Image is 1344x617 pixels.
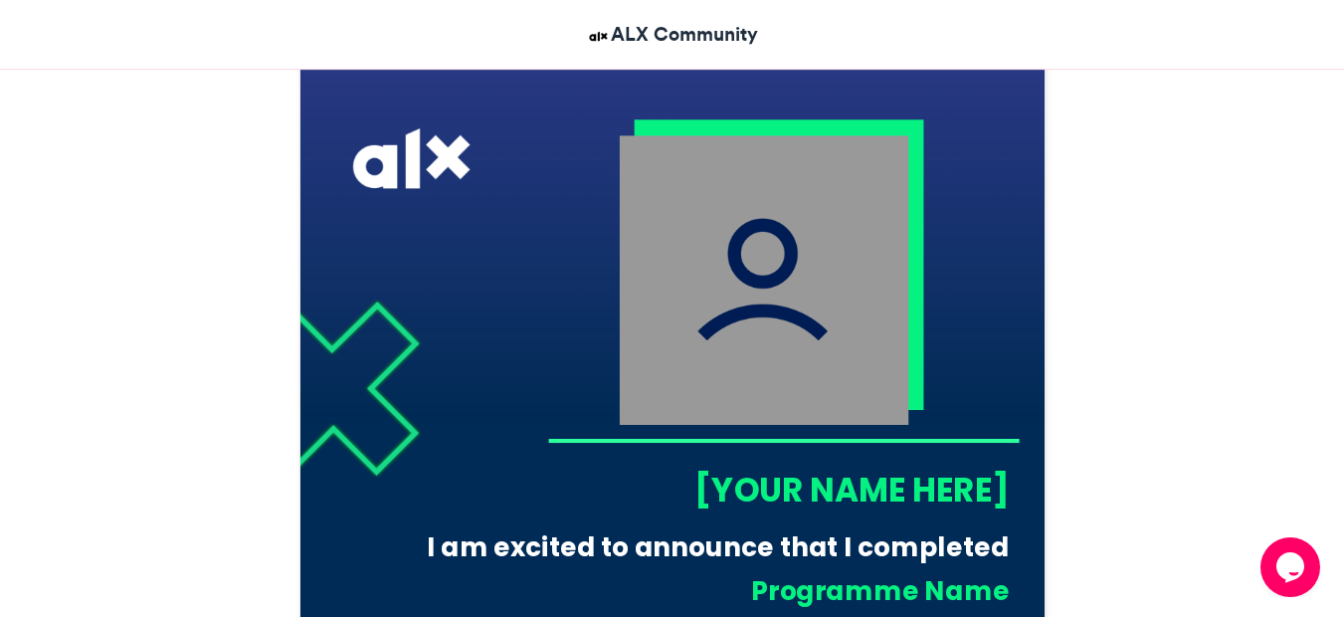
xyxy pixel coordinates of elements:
div: Programme Name [440,572,1009,609]
img: ALX Community [586,24,611,49]
a: ALX Community [586,20,758,49]
img: user_filled.png [619,135,908,425]
div: I am excited to announce that I completed [409,528,1009,565]
iframe: chat widget [1260,537,1324,597]
div: [YOUR NAME HERE] [547,467,1009,513]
